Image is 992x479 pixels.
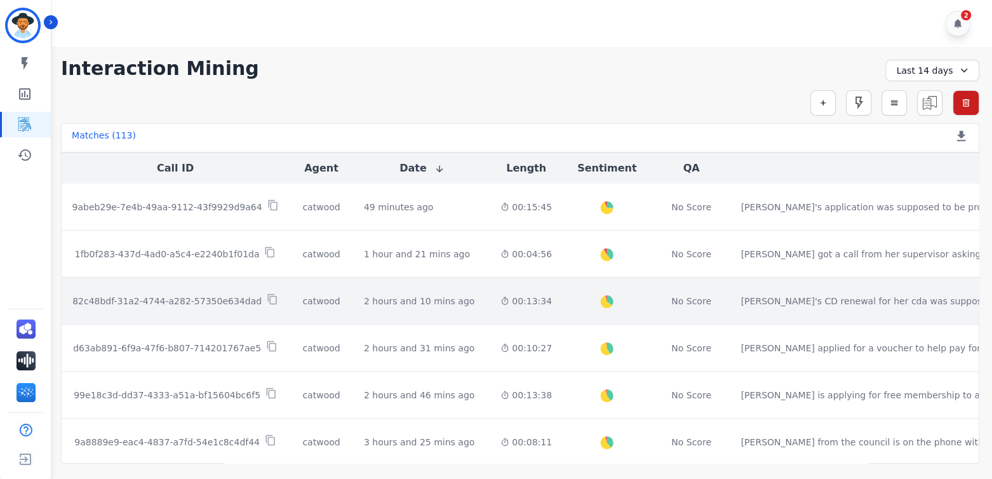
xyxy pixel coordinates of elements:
div: catwood [299,389,344,401]
p: 9abeb29e-7e4b-49aa-9112-43f9929d9a64 [72,201,262,213]
div: No Score [671,436,711,449]
div: 2 hours and 10 mins ago [364,295,474,307]
button: Length [506,161,546,176]
button: Agent [304,161,338,176]
div: catwood [299,295,344,307]
button: Sentiment [577,161,636,176]
div: 2 [961,10,971,20]
button: QA [683,161,700,176]
div: 2 hours and 46 mins ago [364,389,474,401]
div: catwood [299,436,344,449]
div: No Score [671,295,711,307]
div: 00:15:45 [500,201,552,213]
div: catwood [299,342,344,354]
p: d63ab891-6f9a-47f6-b807-714201767ae5 [73,342,261,354]
div: 00:13:38 [500,389,552,401]
div: 3 hours and 25 mins ago [364,436,474,449]
p: 1fb0f283-437d-4ad0-a5c4-e2240b1f01da [75,248,260,260]
div: catwood [299,248,344,260]
div: 1 hour and 21 mins ago [364,248,470,260]
div: Last 14 days [885,60,979,81]
button: Date [399,161,445,176]
div: 00:10:27 [500,342,552,354]
button: Call ID [157,161,194,176]
p: 99e18c3d-dd37-4333-a51a-bf15604bc6f5 [74,389,260,401]
div: No Score [671,389,711,401]
h1: Interaction Mining [61,57,259,80]
div: Matches ( 113 ) [72,129,136,147]
div: No Score [671,342,711,354]
div: 2 hours and 31 mins ago [364,342,474,354]
p: 82c48bdf-31a2-4744-a282-57350e634dad [72,295,262,307]
div: No Score [671,248,711,260]
div: 49 minutes ago [364,201,433,213]
div: 00:13:34 [500,295,552,307]
div: catwood [299,201,344,213]
div: No Score [671,201,711,213]
div: 00:04:56 [500,248,552,260]
img: Bordered avatar [8,10,38,41]
div: 00:08:11 [500,436,552,449]
p: 9a8889e9-eac4-4837-a7fd-54e1c8c4df44 [74,436,260,449]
